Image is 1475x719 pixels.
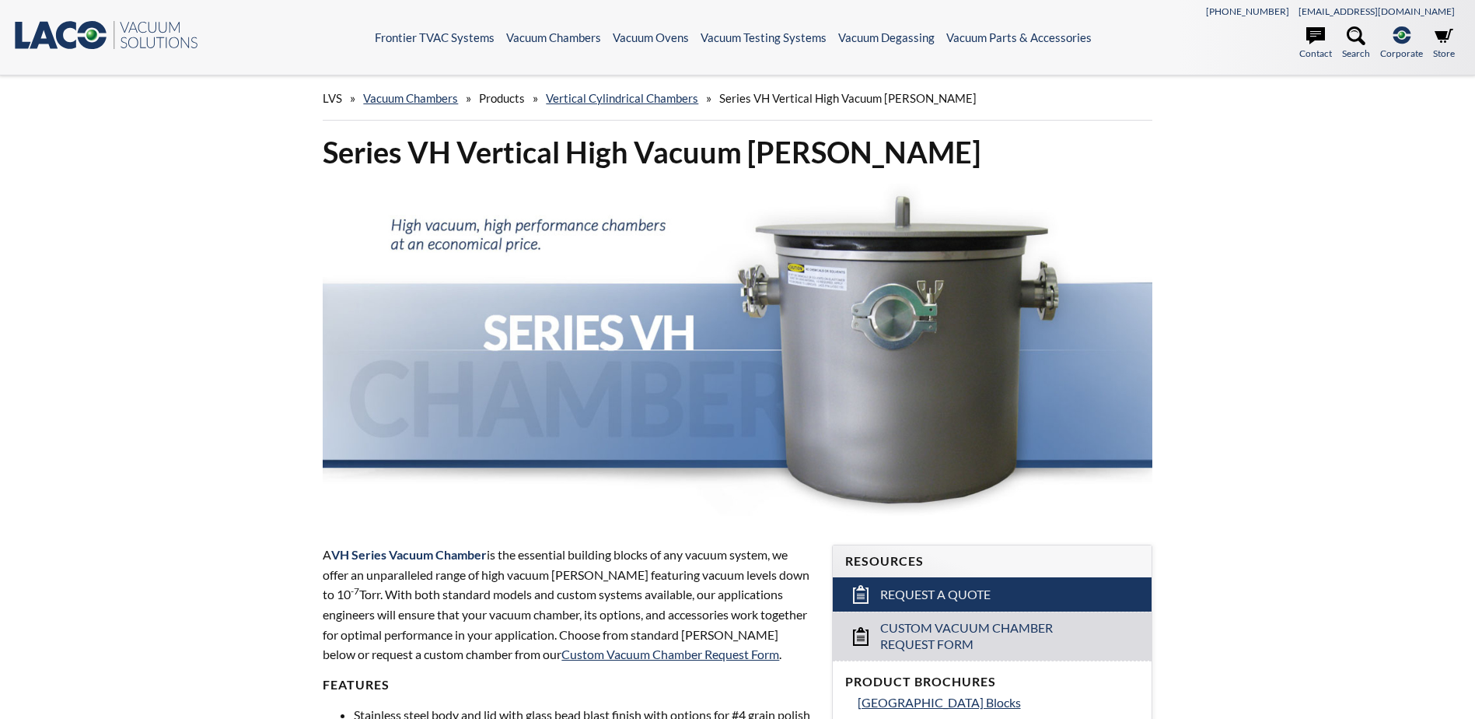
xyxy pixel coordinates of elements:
a: Store [1433,26,1455,61]
a: Vacuum Chambers [363,91,458,105]
a: Vacuum Parts & Accessories [946,30,1092,44]
span: LVS [323,91,342,105]
a: Vacuum Testing Systems [701,30,827,44]
a: [EMAIL_ADDRESS][DOMAIN_NAME] [1298,5,1455,17]
h1: Series VH Vertical High Vacuum [PERSON_NAME] [323,133,1152,171]
span: Products [479,91,525,105]
span: [GEOGRAPHIC_DATA] Blocks [858,695,1021,710]
a: Vacuum Ovens [613,30,689,44]
span: Request a Quote [880,587,991,603]
a: [GEOGRAPHIC_DATA] Blocks [858,693,1139,713]
div: » » » » [323,76,1152,121]
a: Request a Quote [833,577,1152,612]
p: A is the essential building blocks of any vacuum system, we offer an unparalleled range of high v... [323,545,813,665]
span: Series VH Vertical High Vacuum [PERSON_NAME] [719,91,977,105]
img: Series VH Chambers header [323,184,1152,516]
a: Vertical Cylindrical Chambers [546,91,698,105]
sup: -7 [351,585,359,597]
strong: VH Series Vacuum Chamber [331,547,487,562]
a: Vacuum Degassing [838,30,935,44]
span: Corporate [1380,46,1423,61]
a: Custom Vacuum Chamber Request Form [833,612,1152,661]
a: Custom Vacuum Chamber Request Form [561,647,779,661]
a: Search [1342,26,1370,61]
a: [PHONE_NUMBER] [1206,5,1289,17]
a: Contact [1299,26,1332,61]
h4: Product Brochures [845,674,1139,690]
h4: Features [323,677,813,693]
a: Frontier TVAC Systems [375,30,495,44]
h4: Resources [845,553,1139,570]
a: Vacuum Chambers [506,30,601,44]
span: Custom Vacuum Chamber Request Form [880,620,1106,653]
